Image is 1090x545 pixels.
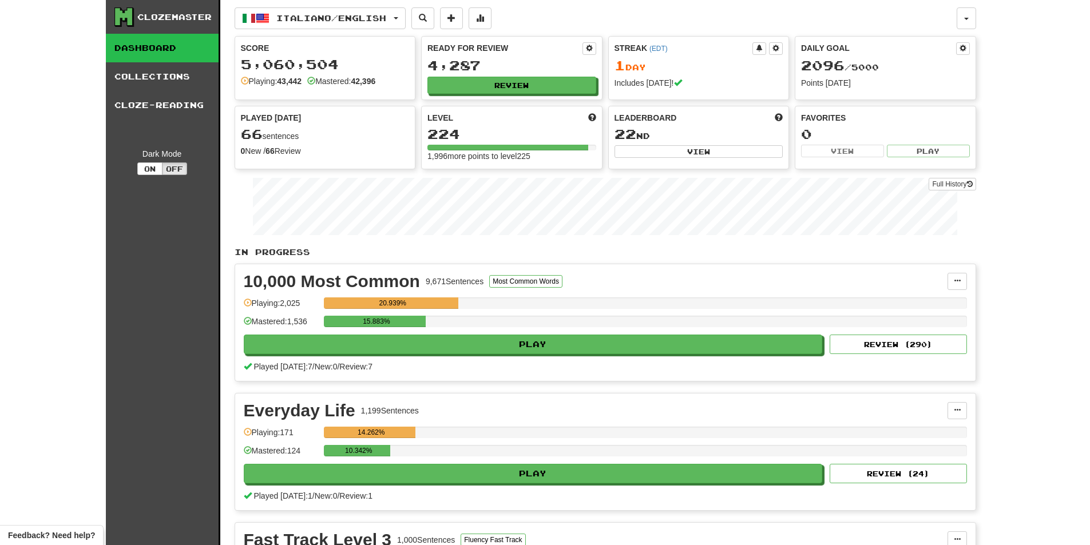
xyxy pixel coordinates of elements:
[235,7,406,29] button: Italiano/English
[241,75,302,87] div: Playing:
[337,491,339,500] span: /
[114,148,210,160] div: Dark Mode
[801,127,970,141] div: 0
[244,316,318,335] div: Mastered: 1,536
[241,146,245,156] strong: 0
[929,178,976,190] a: Full History
[244,464,823,483] button: Play
[830,335,967,354] button: Review (290)
[801,112,970,124] div: Favorites
[241,42,410,54] div: Score
[241,145,410,157] div: New / Review
[427,127,596,141] div: 224
[801,62,879,72] span: / 5000
[244,297,318,316] div: Playing: 2,025
[253,491,312,500] span: Played [DATE]: 1
[106,91,219,120] a: Cloze-Reading
[801,42,956,55] div: Daily Goal
[351,77,375,86] strong: 42,396
[440,7,463,29] button: Add sentence to collection
[241,112,302,124] span: Played [DATE]
[244,402,355,419] div: Everyday Life
[615,127,783,142] div: nd
[106,34,219,62] a: Dashboard
[615,126,636,142] span: 22
[241,57,410,71] div: 5,060,504
[327,445,390,456] div: 10.342%
[615,57,625,73] span: 1
[327,427,415,438] div: 14.262%
[801,77,970,89] div: Points [DATE]
[615,145,783,158] button: View
[887,145,970,157] button: Play
[276,13,386,23] span: Italiano / English
[312,362,315,371] span: /
[137,11,212,23] div: Clozemaster
[337,362,339,371] span: /
[244,427,318,445] div: Playing: 171
[8,530,95,541] span: Open feedback widget
[427,112,453,124] span: Level
[312,491,315,500] span: /
[801,57,845,73] span: 2096
[265,146,275,156] strong: 66
[137,162,162,175] button: On
[615,58,783,73] div: Day
[427,58,596,73] div: 4,287
[427,42,582,54] div: Ready for Review
[253,362,312,371] span: Played [DATE]: 7
[615,112,677,124] span: Leaderboard
[339,491,372,500] span: Review: 1
[315,362,338,371] span: New: 0
[327,297,458,309] div: 20.939%
[315,491,338,500] span: New: 0
[244,445,318,464] div: Mastered: 124
[775,112,783,124] span: This week in points, UTC
[307,75,375,87] div: Mastered:
[241,127,410,142] div: sentences
[244,273,420,290] div: 10,000 Most Common
[588,112,596,124] span: Score more points to level up
[649,45,668,53] a: (EDT)
[489,275,562,288] button: Most Common Words
[277,77,302,86] strong: 43,442
[615,42,753,54] div: Streak
[235,246,976,258] p: In Progress
[361,405,419,416] div: 1,199 Sentences
[427,150,596,162] div: 1,996 more points to level 225
[830,464,967,483] button: Review (24)
[615,77,783,89] div: Includes [DATE]!
[427,77,596,94] button: Review
[801,145,884,157] button: View
[244,335,823,354] button: Play
[411,7,434,29] button: Search sentences
[327,316,426,327] div: 15.883%
[426,276,483,287] div: 9,671 Sentences
[339,362,372,371] span: Review: 7
[106,62,219,91] a: Collections
[469,7,492,29] button: More stats
[162,162,187,175] button: Off
[241,126,263,142] span: 66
